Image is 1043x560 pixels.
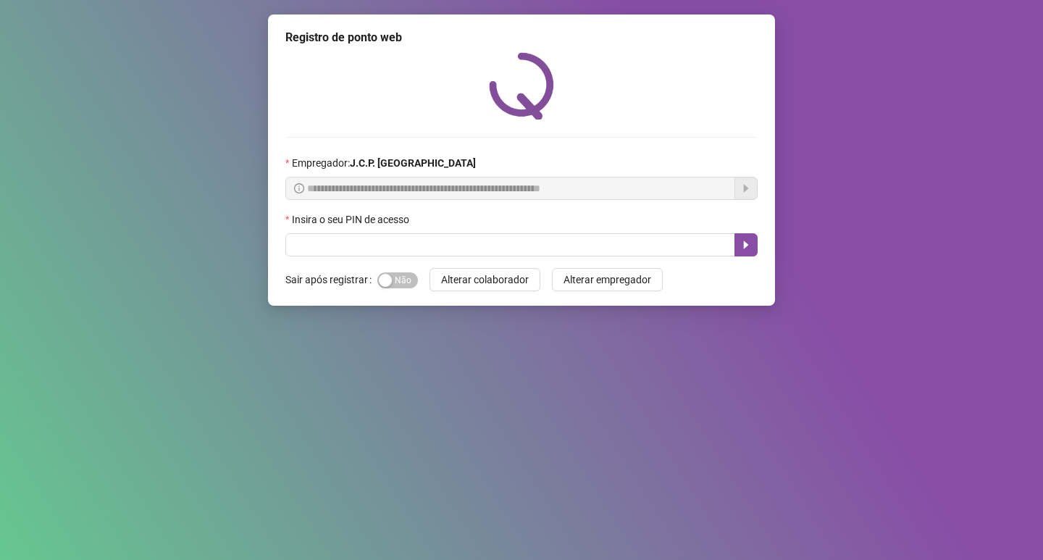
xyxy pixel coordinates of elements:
[441,272,529,288] span: Alterar colaborador
[292,155,476,171] span: Empregador :
[564,272,651,288] span: Alterar empregador
[740,239,752,251] span: caret-right
[489,52,554,120] img: QRPoint
[294,183,304,193] span: info-circle
[285,212,419,227] label: Insira o seu PIN de acesso
[285,268,377,291] label: Sair após registrar
[285,29,758,46] div: Registro de ponto web
[430,268,540,291] button: Alterar colaborador
[552,268,663,291] button: Alterar empregador
[350,157,476,169] strong: J.C.P. [GEOGRAPHIC_DATA]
